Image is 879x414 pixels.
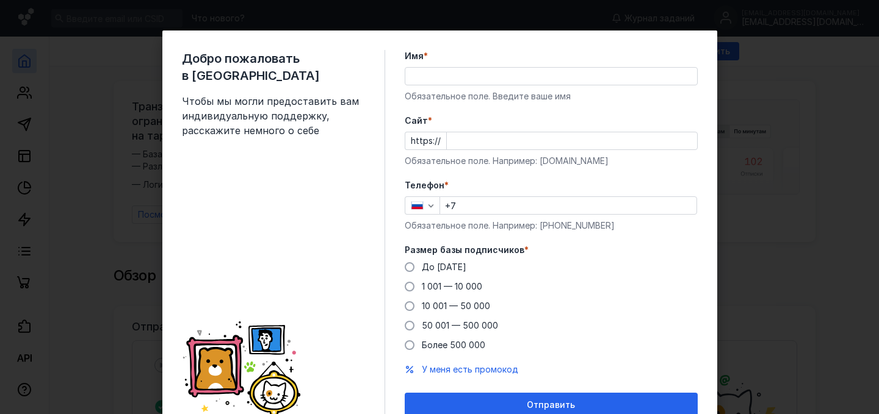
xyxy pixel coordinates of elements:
span: Телефон [405,179,444,191]
button: У меня есть промокод [422,363,518,376]
span: Размер базы подписчиков [405,244,524,256]
span: Cайт [405,115,428,127]
div: Обязательное поле. Введите ваше имя [405,90,698,102]
div: Обязательное поле. Например: [DOMAIN_NAME] [405,155,698,167]
span: 1 001 — 10 000 [422,281,482,291]
span: У меня есть промокод [422,364,518,374]
span: Добро пожаловать в [GEOGRAPHIC_DATA] [182,50,365,84]
span: 10 001 — 50 000 [422,301,490,311]
div: Обязательное поле. Например: [PHONE_NUMBER] [405,219,698,232]
span: Более 500 000 [422,340,485,350]
span: Отправить [527,400,575,410]
span: Имя [405,50,424,62]
span: Чтобы мы могли предоставить вам индивидуальную поддержку, расскажите немного о себе [182,94,365,138]
span: До [DATE] [422,262,466,272]
span: 50 001 — 500 000 [422,320,498,330]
